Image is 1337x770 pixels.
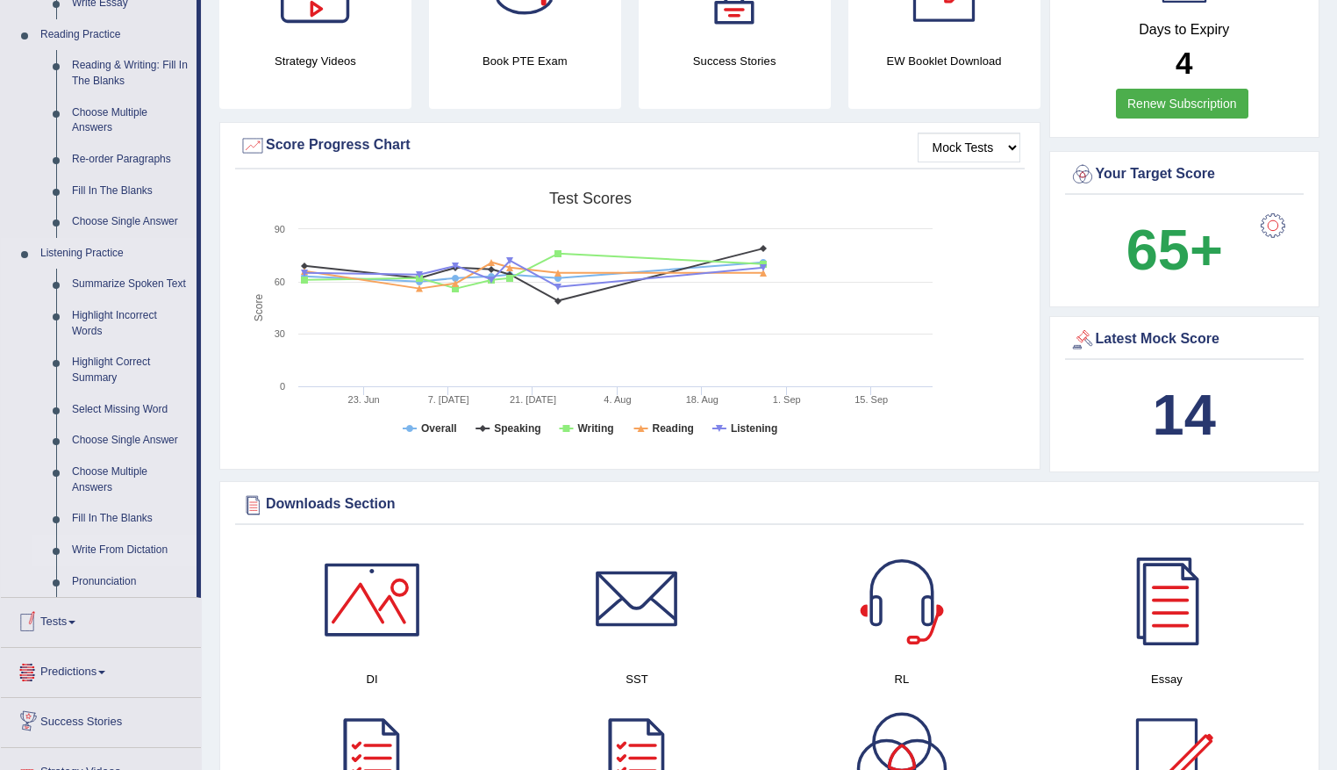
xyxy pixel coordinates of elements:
tspan: 15. Sep [854,394,888,405]
h4: Days to Expiry [1069,22,1300,38]
h4: SST [513,670,761,688]
tspan: Writing [577,422,613,435]
tspan: Test scores [549,190,632,207]
a: Re-order Paragraphs [64,144,197,176]
a: Highlight Correct Summary [64,347,197,393]
tspan: Reading [653,422,694,435]
a: Choose Single Answer [64,425,197,457]
a: Highlight Incorrect Words [64,300,197,347]
a: Fill In The Blanks [64,503,197,535]
a: Tests [1,598,201,642]
a: Pronunciation [64,566,197,598]
a: Renew Subscription [1116,89,1248,119]
a: Summarize Spoken Text [64,269,197,300]
h4: DI [248,670,496,688]
a: Predictions [1,648,201,692]
tspan: 23. Jun [348,394,380,405]
a: Reading Practice [32,19,197,51]
text: 0 [280,381,285,392]
a: Reading & Writing: Fill In The Blanks [64,50,197,97]
div: Your Target Score [1069,162,1300,188]
tspan: 18. Aug [686,394,719,405]
a: Listening Practice [32,238,197,270]
div: Latest Mock Score [1069,327,1300,353]
b: 65+ [1126,218,1223,282]
tspan: Speaking [494,422,540,435]
tspan: 7. [DATE] [428,394,469,405]
text: 60 [275,277,285,287]
div: Score Progress Chart [240,133,1020,159]
tspan: Score [253,294,265,322]
h4: EW Booklet Download [848,52,1040,70]
a: Choose Single Answer [64,206,197,238]
a: Select Missing Word [64,394,197,426]
tspan: Overall [421,422,457,435]
a: Write From Dictation [64,535,197,566]
text: 30 [275,328,285,339]
b: 4 [1176,46,1192,80]
tspan: 1. Sep [773,394,801,405]
h4: Book PTE Exam [429,52,621,70]
a: Success Stories [1,698,201,742]
h4: Success Stories [639,52,831,70]
h4: RL [778,670,1026,688]
h4: Essay [1043,670,1291,688]
a: Fill In The Blanks [64,176,197,207]
tspan: 4. Aug [604,394,631,405]
text: 90 [275,224,285,234]
b: 14 [1153,383,1216,447]
tspan: 21. [DATE] [510,394,556,405]
a: Choose Multiple Answers [64,97,197,144]
h4: Strategy Videos [219,52,411,70]
div: Downloads Section [240,492,1299,518]
tspan: Listening [731,422,777,435]
a: Choose Multiple Answers [64,457,197,503]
